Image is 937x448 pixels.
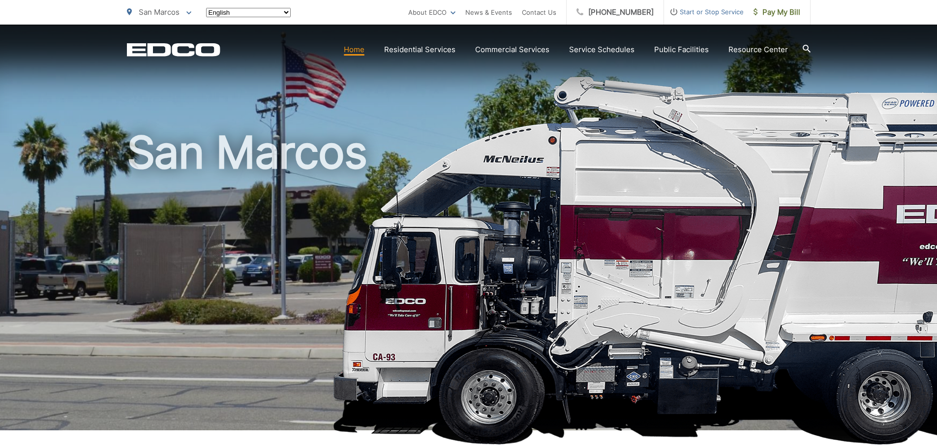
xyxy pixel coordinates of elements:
select: Select a language [206,8,291,17]
a: Commercial Services [475,44,549,56]
a: EDCD logo. Return to the homepage. [127,43,220,57]
a: News & Events [465,6,512,18]
a: Public Facilities [654,44,709,56]
a: Resource Center [728,44,788,56]
a: About EDCO [408,6,455,18]
span: San Marcos [139,7,180,17]
a: Contact Us [522,6,556,18]
a: Residential Services [384,44,455,56]
a: Service Schedules [569,44,635,56]
h1: San Marcos [127,128,811,439]
a: Home [344,44,364,56]
span: Pay My Bill [754,6,800,18]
